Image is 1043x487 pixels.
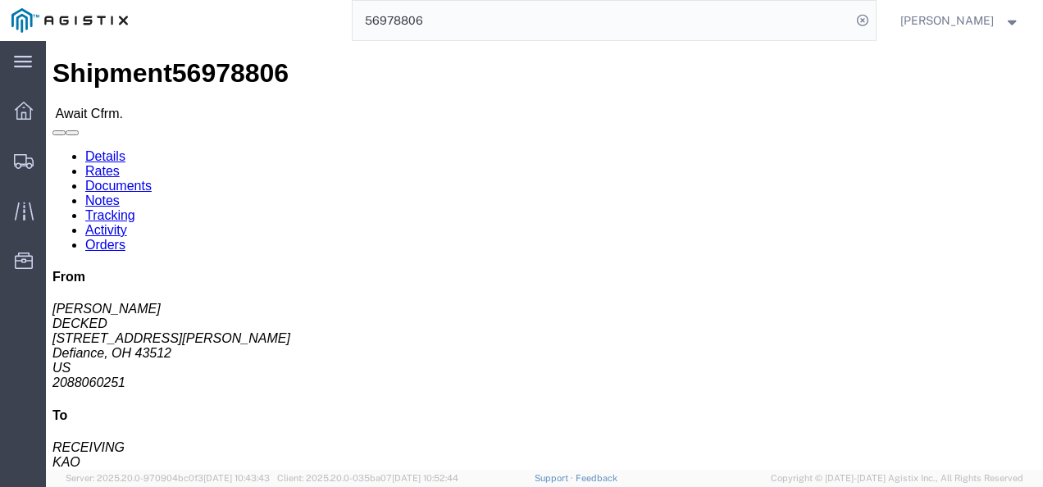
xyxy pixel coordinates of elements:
[771,471,1023,485] span: Copyright © [DATE]-[DATE] Agistix Inc., All Rights Reserved
[203,473,270,483] span: [DATE] 10:43:43
[535,473,576,483] a: Support
[46,41,1043,470] iframe: FS Legacy Container
[11,8,128,33] img: logo
[353,1,851,40] input: Search for shipment number, reference number
[900,11,1021,30] button: [PERSON_NAME]
[66,473,270,483] span: Server: 2025.20.0-970904bc0f3
[392,473,458,483] span: [DATE] 10:52:44
[576,473,617,483] a: Feedback
[900,11,994,30] span: Nathan Seeley
[277,473,458,483] span: Client: 2025.20.0-035ba07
